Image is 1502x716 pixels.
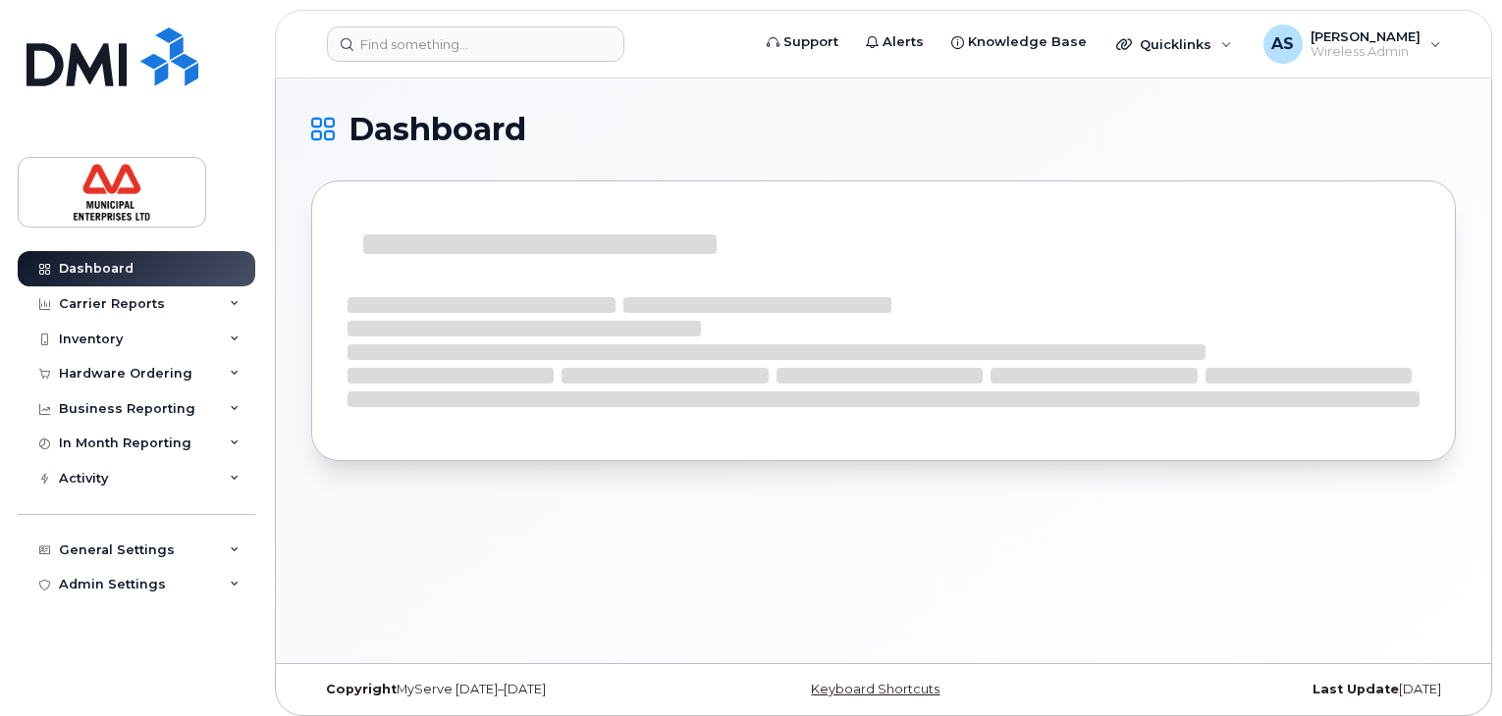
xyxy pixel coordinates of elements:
a: Keyboard Shortcuts [811,682,939,696]
div: [DATE] [1074,682,1456,697]
strong: Last Update [1313,682,1399,696]
strong: Copyright [326,682,397,696]
span: Dashboard [349,115,526,144]
div: MyServe [DATE]–[DATE] [311,682,693,697]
